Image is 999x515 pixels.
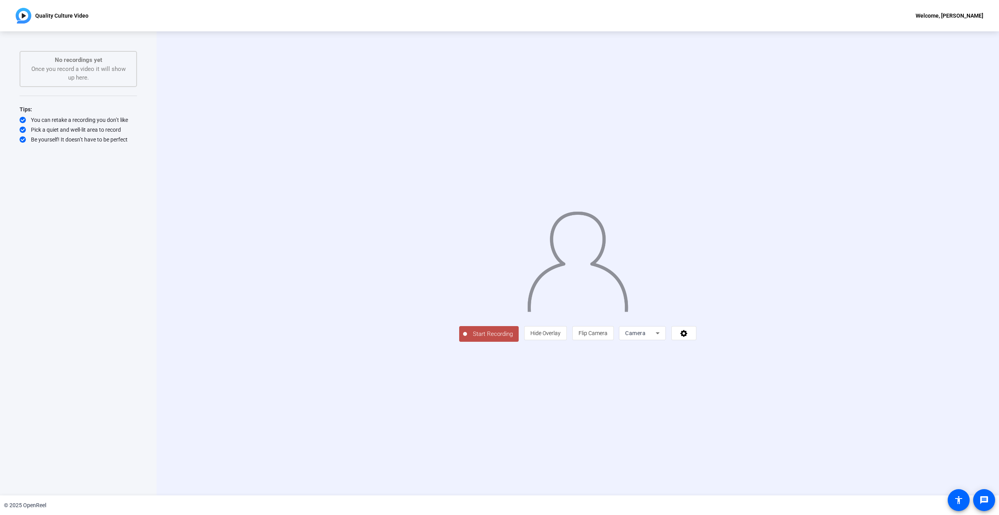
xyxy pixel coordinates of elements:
span: Flip Camera [579,330,608,336]
mat-icon: accessibility [954,495,963,505]
span: Start Recording [467,330,519,339]
div: You can retake a recording you don’t like [20,116,137,124]
button: Flip Camera [572,326,614,340]
button: Start Recording [459,326,519,342]
div: Once you record a video it will show up here. [28,56,128,82]
img: OpenReel logo [16,8,31,24]
p: No recordings yet [28,56,128,65]
div: Be yourself! It doesn’t have to be perfect [20,136,137,143]
p: Quality Culture Video [35,11,88,20]
mat-icon: message [979,495,989,505]
img: overlay [527,205,629,312]
button: Hide Overlay [524,326,567,340]
div: Tips: [20,105,137,114]
div: Pick a quiet and well-lit area to record [20,126,137,134]
div: Welcome, [PERSON_NAME] [916,11,983,20]
div: © 2025 OpenReel [4,501,46,510]
span: Camera [625,330,646,336]
span: Hide Overlay [530,330,561,336]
